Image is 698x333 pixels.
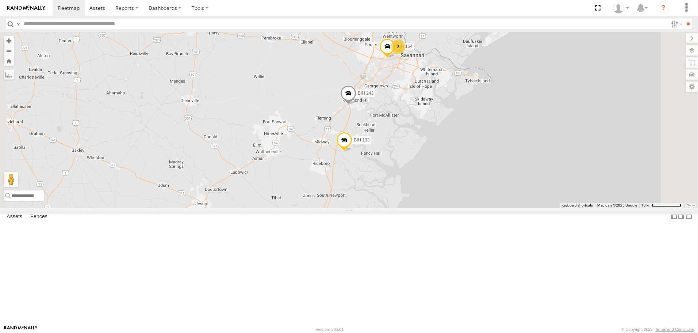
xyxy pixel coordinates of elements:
span: BIH 133 [354,137,369,143]
button: Map Scale: 10 km per 77 pixels [639,203,683,208]
span: Map data ©2025 Google [597,203,637,207]
label: Dock Summary Table to the Right [678,212,685,222]
div: Nele . [610,3,632,14]
label: Fences [27,212,51,222]
label: Measure [4,69,14,80]
label: Dock Summary Table to the Left [670,212,678,222]
button: Keyboard shortcuts [561,203,593,208]
label: Search Query [15,19,21,29]
i: ? [657,2,669,14]
button: Zoom in [4,36,14,46]
button: Zoom out [4,46,14,56]
div: Version: 305.01 [316,327,344,332]
div: 3 [391,39,406,54]
span: BIH 243 [358,91,373,96]
label: Map Settings [686,82,698,92]
button: Zoom Home [4,56,14,66]
span: 10 km [641,203,652,207]
label: Search Filter Options [668,19,684,29]
label: Assets [3,212,26,222]
a: Terms and Conditions [655,327,694,332]
img: rand-logo.svg [7,5,45,11]
label: Hide Summary Table [685,212,693,222]
a: Terms [687,204,695,207]
button: Drag Pegman onto the map to open Street View [4,172,18,187]
span: BIH 164 [397,44,413,49]
a: Visit our Website [4,326,38,333]
div: © Copyright 2025 - [621,327,694,332]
